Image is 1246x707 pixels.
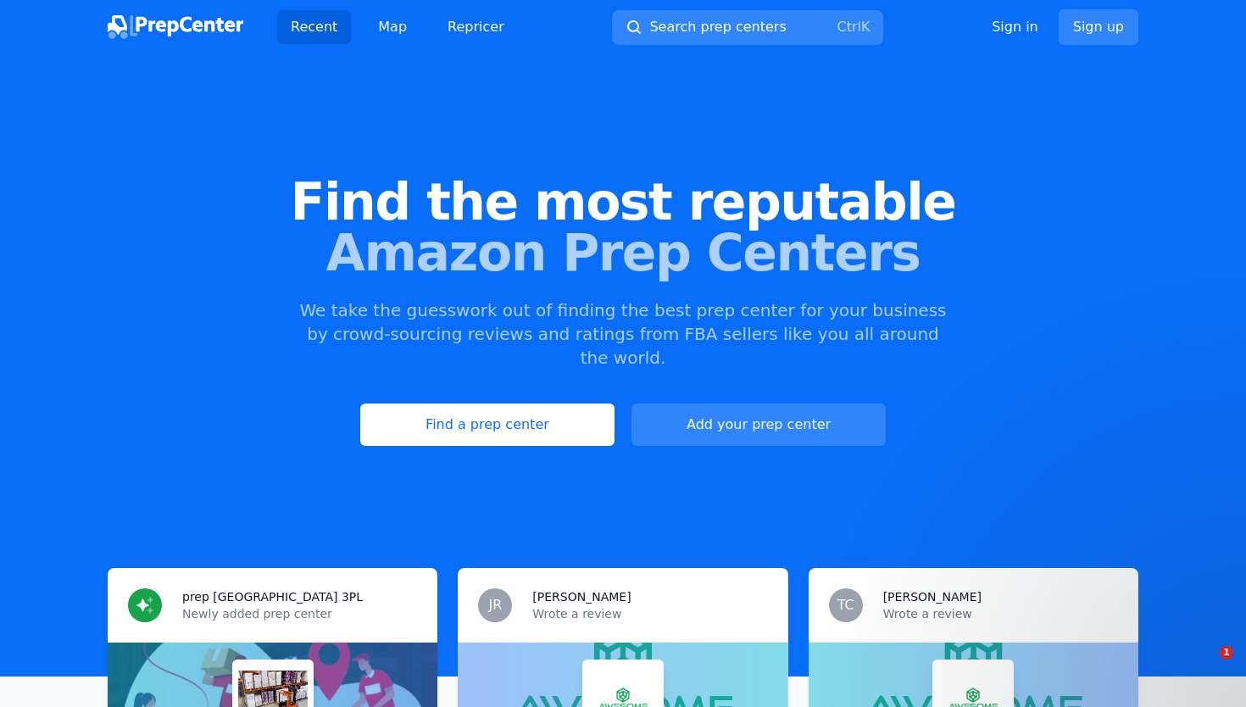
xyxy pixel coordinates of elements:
span: 1 [1220,646,1233,660]
a: Map [364,10,420,44]
p: Wrote a review [883,605,1118,622]
p: Wrote a review [532,605,767,622]
kbd: Ctrl [837,19,860,35]
a: Sign in [992,17,1038,37]
a: Find a prep center [360,404,615,446]
h3: [PERSON_NAME] [532,588,631,605]
button: Search prep centersCtrlK [612,10,883,45]
img: PrepCenter [108,15,243,39]
a: Recent [277,10,351,44]
span: Amazon Prep Centers [27,227,1219,278]
p: Newly added prep center [182,605,417,622]
span: Find the most reputable [27,176,1219,227]
p: We take the guesswork out of finding the best prep center for your business by crowd-sourcing rev... [298,298,948,370]
kbd: K [861,19,871,35]
span: JR [488,598,502,612]
span: Search prep centers [649,17,786,37]
span: TC [837,598,854,612]
a: Add your prep center [631,404,886,446]
a: Sign up [1059,9,1138,45]
iframe: Intercom live chat [1185,646,1226,687]
a: Repricer [434,10,518,44]
h3: prep [GEOGRAPHIC_DATA] 3PL [182,588,363,605]
h3: [PERSON_NAME] [883,588,982,605]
